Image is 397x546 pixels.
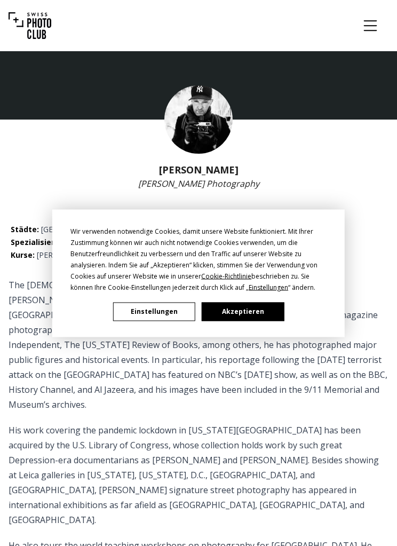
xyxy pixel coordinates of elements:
[201,271,251,280] span: Cookie-Richtlinie
[249,282,288,291] span: Einstellungen
[70,225,327,292] div: Wir verwenden notwendige Cookies, damit unsere Website funktioniert. Mit Ihrer Zustimmung können ...
[202,302,284,321] button: Akzeptieren
[52,209,345,337] div: Cookie Consent Prompt
[113,302,195,321] button: Einstellungen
